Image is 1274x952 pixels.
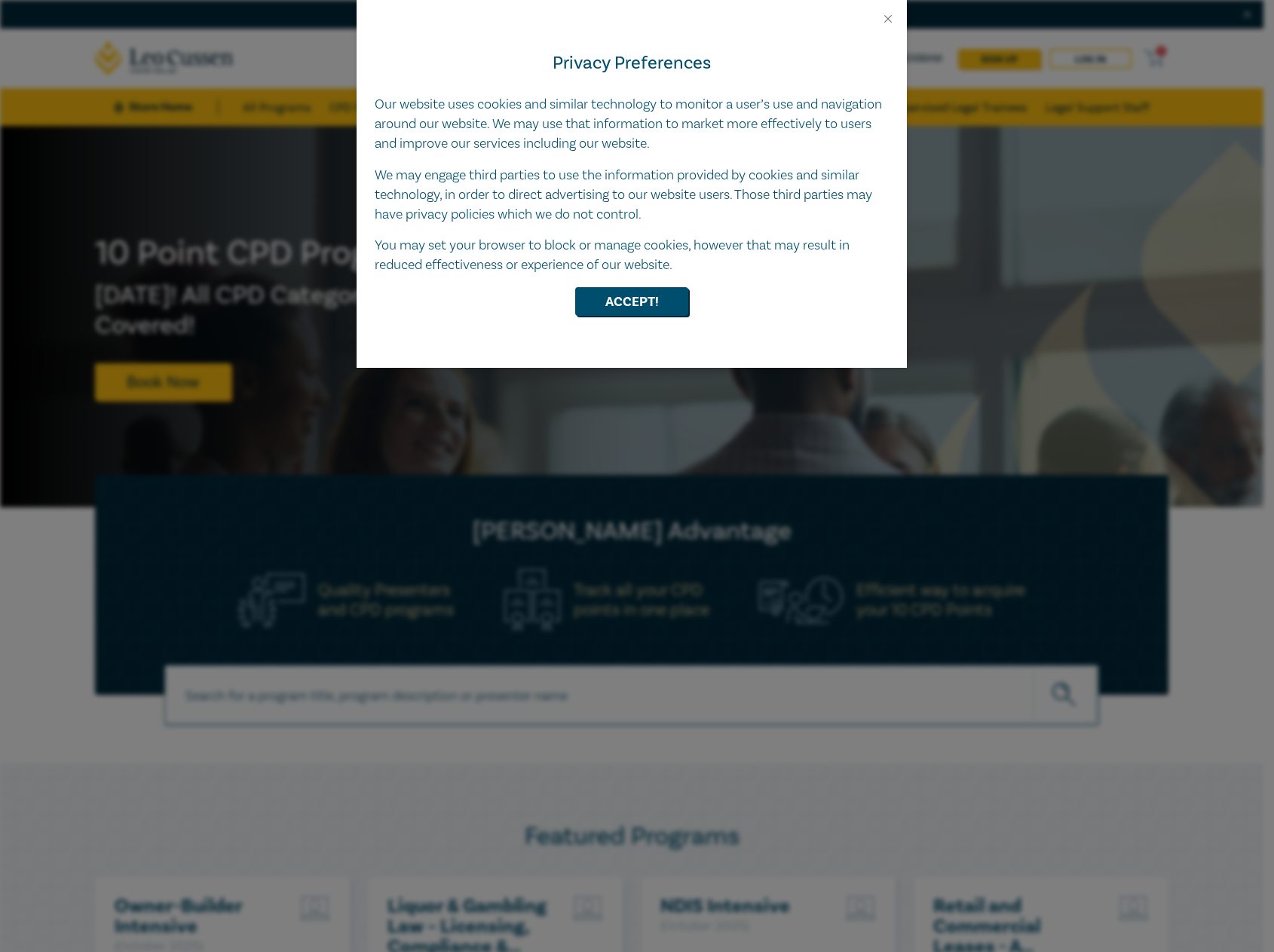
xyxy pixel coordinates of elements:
button: Close [881,12,895,26]
p: We may engage third parties to use the information provided by cookies and similar technology, in... [375,166,889,225]
button: Accept! [575,287,688,316]
p: Our website uses cookies and similar technology to monitor a user’s use and navigation around our... [375,95,889,154]
p: You may set your browser to block or manage cookies, however that may result in reduced effective... [375,236,889,275]
h4: Privacy Preferences [375,50,889,77]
